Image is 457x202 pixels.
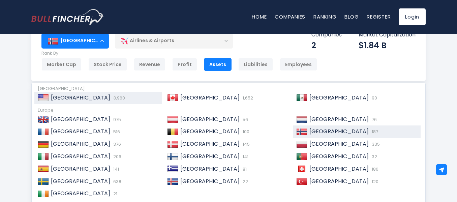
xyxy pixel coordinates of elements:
span: 3,960 [112,95,125,101]
span: 22 [241,178,248,185]
span: 376 [112,141,121,147]
div: [GEOGRAPHIC_DATA] [41,33,109,48]
span: 81 [241,166,247,172]
span: [GEOGRAPHIC_DATA] [309,152,369,160]
div: Assets [204,58,232,71]
span: 141 [241,153,248,160]
span: 187 [370,128,378,135]
span: 21 [112,191,117,197]
span: 145 [241,141,250,147]
span: [GEOGRAPHIC_DATA] [180,94,240,102]
a: Go to homepage [31,9,104,25]
span: [GEOGRAPHIC_DATA] [309,165,369,173]
span: [GEOGRAPHIC_DATA] [51,127,110,135]
div: $1.84 B [359,40,416,51]
span: 975 [112,116,121,123]
p: Companies [311,31,342,38]
span: 100 [241,128,249,135]
span: 76 [370,116,377,123]
span: [GEOGRAPHIC_DATA] [309,127,369,135]
p: Rank By [41,51,317,56]
span: [GEOGRAPHIC_DATA] [51,94,110,102]
span: 206 [112,153,121,160]
a: Login [399,8,426,25]
span: [GEOGRAPHIC_DATA] [51,152,110,160]
span: 56 [241,116,248,123]
div: Europe [38,108,419,113]
span: [GEOGRAPHIC_DATA] [309,94,369,102]
div: Profit [172,58,197,71]
span: [GEOGRAPHIC_DATA] [309,177,369,185]
p: Market Capitalization [359,31,416,38]
a: Register [367,13,391,20]
span: 186 [370,166,378,172]
span: [GEOGRAPHIC_DATA] [180,115,240,123]
div: Liabilities [238,58,273,71]
span: [GEOGRAPHIC_DATA] [180,127,240,135]
span: [GEOGRAPHIC_DATA] [180,140,240,148]
span: 335 [370,141,380,147]
a: Ranking [313,13,336,20]
span: 141 [112,166,119,172]
span: [GEOGRAPHIC_DATA] [180,165,240,173]
span: [GEOGRAPHIC_DATA] [51,165,110,173]
span: 120 [370,178,378,185]
div: 2 [311,40,342,51]
div: Market Cap [41,58,82,71]
div: Airlines & Airports [115,33,233,49]
span: [GEOGRAPHIC_DATA] [309,140,369,148]
span: [GEOGRAPHIC_DATA] [51,177,110,185]
div: Employees [280,58,317,71]
span: [GEOGRAPHIC_DATA] [51,115,110,123]
div: Stock Price [88,58,127,71]
span: [GEOGRAPHIC_DATA] [180,152,240,160]
span: [GEOGRAPHIC_DATA] [309,115,369,123]
a: Blog [344,13,359,20]
a: Companies [275,13,305,20]
div: [GEOGRAPHIC_DATA] [38,86,419,92]
div: Revenue [134,58,165,71]
span: [GEOGRAPHIC_DATA] [51,190,110,197]
img: Bullfincher logo [31,9,104,25]
span: [GEOGRAPHIC_DATA] [180,177,240,185]
span: 90 [370,95,377,101]
span: 32 [370,153,377,160]
span: 1,652 [241,95,253,101]
span: 638 [112,178,121,185]
span: [GEOGRAPHIC_DATA] [51,140,110,148]
a: Home [252,13,267,20]
span: 516 [112,128,120,135]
